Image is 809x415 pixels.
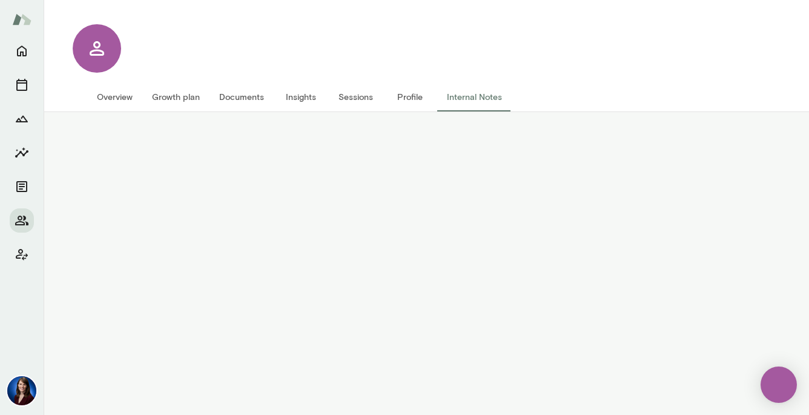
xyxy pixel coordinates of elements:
[210,82,274,111] button: Documents
[10,39,34,63] button: Home
[142,82,210,111] button: Growth plan
[10,174,34,199] button: Documents
[12,8,31,31] img: Mento
[10,242,34,267] button: Client app
[10,107,34,131] button: Growth Plan
[10,208,34,233] button: Members
[10,141,34,165] button: Insights
[10,73,34,97] button: Sessions
[437,82,512,111] button: Internal Notes
[87,82,142,111] button: Overview
[383,82,437,111] button: Profile
[328,82,383,111] button: Sessions
[274,82,328,111] button: Insights
[7,376,36,405] img: Julie Rollauer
